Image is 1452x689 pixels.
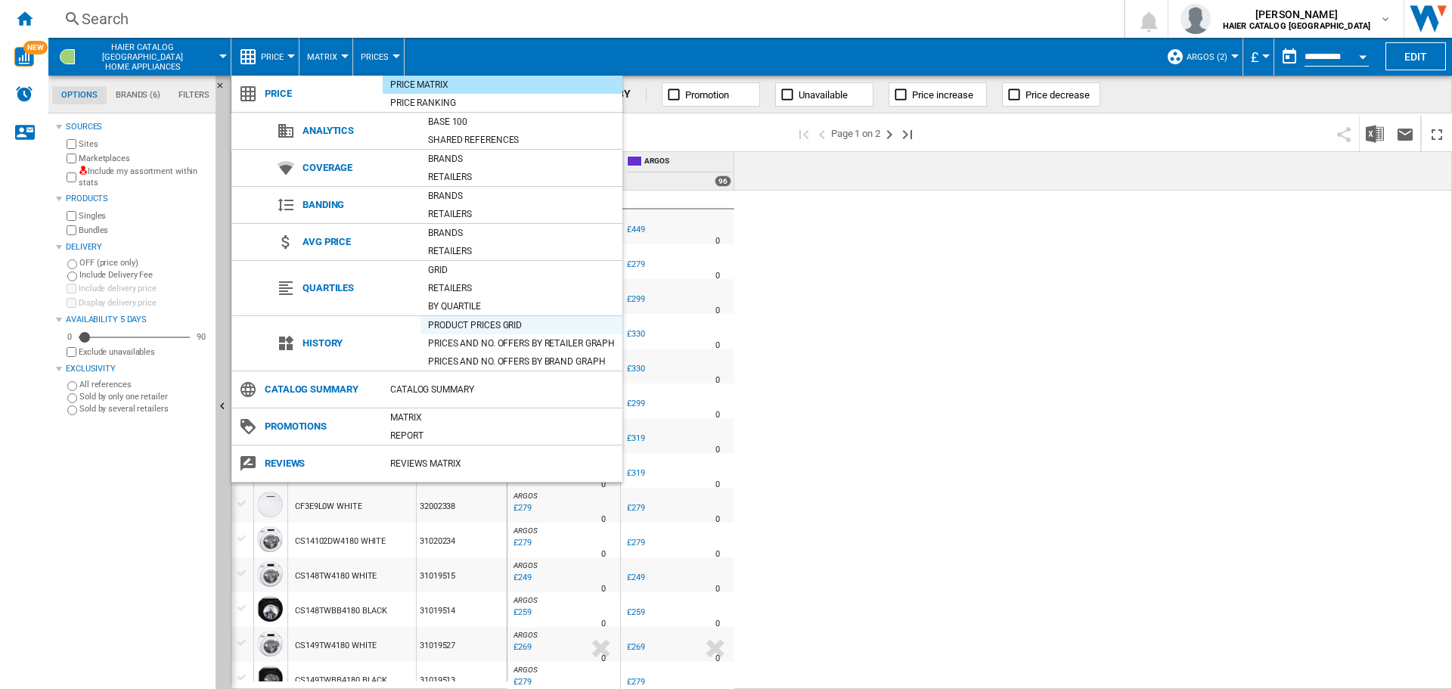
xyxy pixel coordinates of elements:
[257,83,383,104] span: Price
[420,151,622,166] div: Brands
[295,278,420,299] span: Quartiles
[383,95,622,110] div: Price Ranking
[257,453,383,474] span: Reviews
[420,336,622,351] div: Prices and No. offers by retailer graph
[295,194,420,216] span: Banding
[383,428,622,443] div: Report
[420,114,622,129] div: Base 100
[420,132,622,147] div: Shared references
[383,77,622,92] div: Price Matrix
[420,281,622,296] div: Retailers
[420,169,622,185] div: Retailers
[257,379,383,400] span: Catalog Summary
[383,410,622,425] div: Matrix
[420,354,622,369] div: Prices and No. offers by brand graph
[420,225,622,241] div: Brands
[295,333,420,354] span: History
[257,416,383,437] span: Promotions
[420,318,622,333] div: Product prices grid
[295,157,420,178] span: Coverage
[420,262,622,278] div: Grid
[420,244,622,259] div: Retailers
[420,188,622,203] div: Brands
[383,456,622,471] div: REVIEWS Matrix
[420,206,622,222] div: Retailers
[295,120,420,141] span: Analytics
[420,299,622,314] div: By quartile
[383,382,622,397] div: Catalog Summary
[295,231,420,253] span: Avg price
